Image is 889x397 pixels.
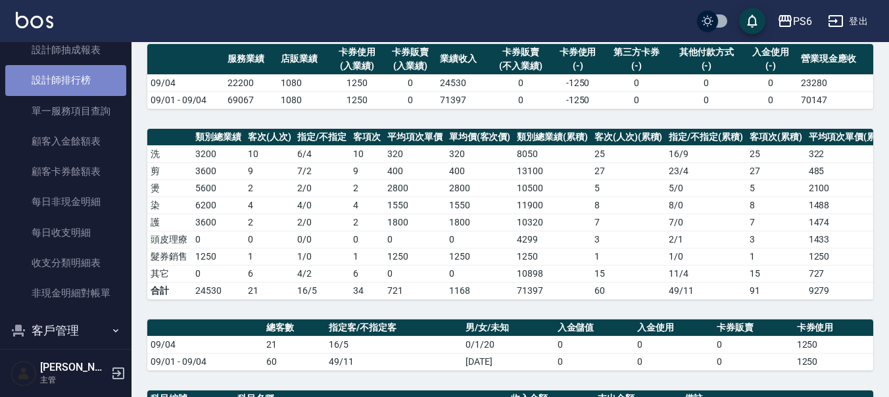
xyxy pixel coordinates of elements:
[794,336,873,353] td: 1250
[713,336,793,353] td: 0
[192,248,245,265] td: 1250
[5,96,126,126] a: 單一服務項目查詢
[591,214,666,231] td: 7
[665,248,746,265] td: 1 / 0
[665,129,746,146] th: 指定/不指定(累積)
[294,231,350,248] td: 0 / 0
[746,265,805,282] td: 15
[325,336,462,353] td: 16/5
[748,59,794,73] div: (-)
[514,248,591,265] td: 1250
[245,145,295,162] td: 10
[277,74,331,91] td: 1080
[192,179,245,197] td: 5600
[514,145,591,162] td: 8050
[446,129,514,146] th: 單均價(客次價)
[746,129,805,146] th: 客項次(累積)
[5,314,126,348] button: 客戶管理
[192,265,245,282] td: 0
[245,248,295,265] td: 1
[446,231,514,248] td: 0
[5,35,126,65] a: 設計師抽成報表
[514,197,591,214] td: 11900
[490,91,551,108] td: 0
[514,129,591,146] th: 類別總業績(累積)
[387,59,434,73] div: (入業績)
[744,74,798,91] td: 0
[192,129,245,146] th: 類別總業績
[294,129,350,146] th: 指定/不指定
[591,231,666,248] td: 3
[16,12,53,28] img: Logo
[147,179,192,197] td: 燙
[462,336,554,353] td: 0/1/20
[350,282,384,299] td: 34
[245,265,295,282] td: 6
[325,353,462,370] td: 49/11
[350,179,384,197] td: 2
[350,248,384,265] td: 1
[11,360,37,386] img: Person
[794,319,873,337] th: 卡券使用
[40,361,107,374] h5: [PERSON_NAME]
[147,282,192,299] td: 合計
[384,129,446,146] th: 平均項次單價
[746,282,805,299] td: 91
[746,179,805,197] td: 5
[514,179,591,197] td: 10500
[462,353,554,370] td: [DATE]
[384,145,446,162] td: 320
[147,336,263,353] td: 09/04
[192,214,245,231] td: 3600
[672,45,741,59] div: 其他付款方式
[669,91,744,108] td: 0
[798,91,873,108] td: 70147
[245,231,295,248] td: 0
[334,59,381,73] div: (入業績)
[554,45,601,59] div: 卡券使用
[277,91,331,108] td: 1080
[5,187,126,217] a: 每日非現金明細
[437,44,490,75] th: 業績收入
[147,353,263,370] td: 09/01 - 09/04
[147,44,873,109] table: a dense table
[446,282,514,299] td: 1168
[192,197,245,214] td: 6200
[192,282,245,299] td: 24530
[294,248,350,265] td: 1 / 0
[384,162,446,179] td: 400
[748,45,794,59] div: 入金使用
[5,348,126,382] button: 商品管理
[387,45,434,59] div: 卡券販賣
[446,265,514,282] td: 0
[384,248,446,265] td: 1250
[739,8,765,34] button: save
[591,162,666,179] td: 27
[350,197,384,214] td: 4
[263,336,326,353] td: 21
[634,336,713,353] td: 0
[5,248,126,278] a: 收支分類明細表
[384,197,446,214] td: 1550
[325,319,462,337] th: 指定客/不指定客
[334,45,381,59] div: 卡券使用
[669,74,744,91] td: 0
[245,162,295,179] td: 9
[294,197,350,214] td: 4 / 0
[551,74,604,91] td: -1250
[713,353,793,370] td: 0
[446,214,514,231] td: 1800
[744,91,798,108] td: 0
[634,319,713,337] th: 入金使用
[793,13,812,30] div: PS6
[746,248,805,265] td: 1
[591,248,666,265] td: 1
[554,353,634,370] td: 0
[384,179,446,197] td: 2800
[493,45,548,59] div: 卡券販賣
[554,336,634,353] td: 0
[245,129,295,146] th: 客次(人次)
[350,162,384,179] td: 9
[665,197,746,214] td: 8 / 0
[514,214,591,231] td: 10320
